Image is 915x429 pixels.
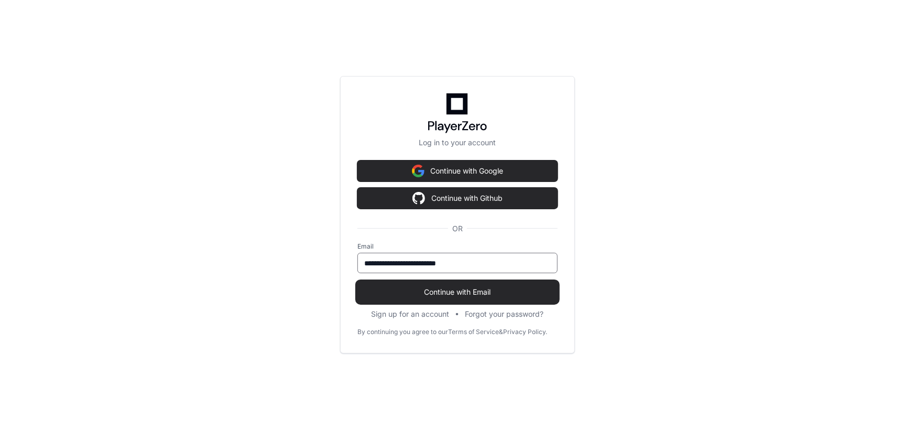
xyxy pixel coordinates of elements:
button: Forgot your password? [465,309,544,319]
img: Sign in with google [412,188,425,209]
button: Continue with Google [357,160,558,181]
button: Sign up for an account [372,309,450,319]
p: Log in to your account [357,137,558,148]
span: Continue with Email [357,287,558,297]
a: Terms of Service [448,328,499,336]
div: & [499,328,503,336]
label: Email [357,242,558,251]
div: By continuing you agree to our [357,328,448,336]
span: OR [448,223,467,234]
a: Privacy Policy. [503,328,547,336]
button: Continue with Github [357,188,558,209]
img: Sign in with google [412,160,424,181]
button: Continue with Email [357,282,558,303]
